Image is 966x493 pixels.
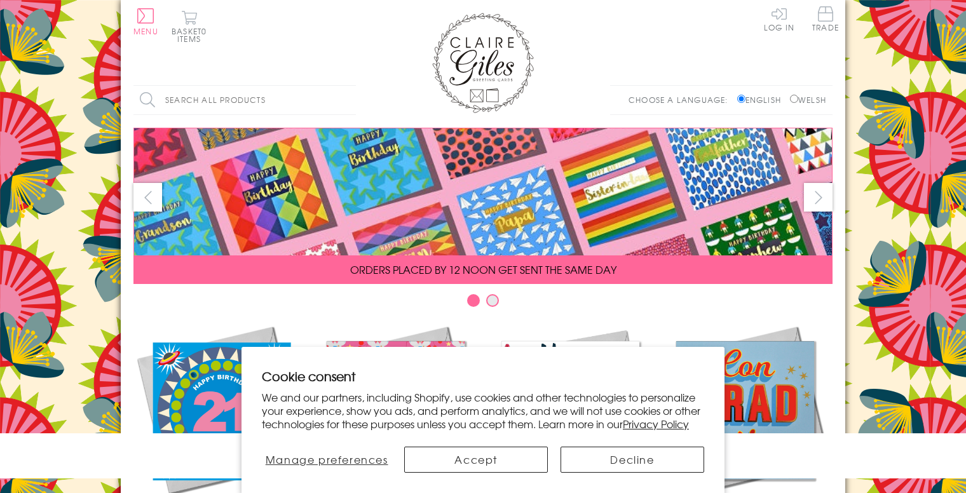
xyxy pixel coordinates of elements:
input: Search [343,86,356,114]
h2: Cookie consent [262,367,704,385]
span: Manage preferences [266,452,388,467]
button: Decline [561,447,704,473]
input: Search all products [133,86,356,114]
label: English [737,94,787,105]
button: next [804,183,833,212]
button: Accept [404,447,548,473]
button: prev [133,183,162,212]
a: Trade [812,6,839,34]
span: Menu [133,25,158,37]
input: Welsh [790,95,798,103]
p: Choose a language: [629,94,735,105]
button: Carousel Page 2 [486,294,499,307]
div: Carousel Pagination [133,294,833,313]
button: Manage preferences [262,447,391,473]
p: We and our partners, including Shopify, use cookies and other technologies to personalize your ex... [262,391,704,430]
button: Basket0 items [172,10,207,43]
a: Privacy Policy [623,416,689,431]
a: Log In [764,6,794,31]
button: Menu [133,8,158,35]
span: Trade [812,6,839,31]
label: Welsh [790,94,826,105]
span: 0 items [177,25,207,44]
button: Carousel Page 1 (Current Slide) [467,294,480,307]
input: English [737,95,745,103]
img: Claire Giles Greetings Cards [432,13,534,113]
span: ORDERS PLACED BY 12 NOON GET SENT THE SAME DAY [350,262,616,277]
